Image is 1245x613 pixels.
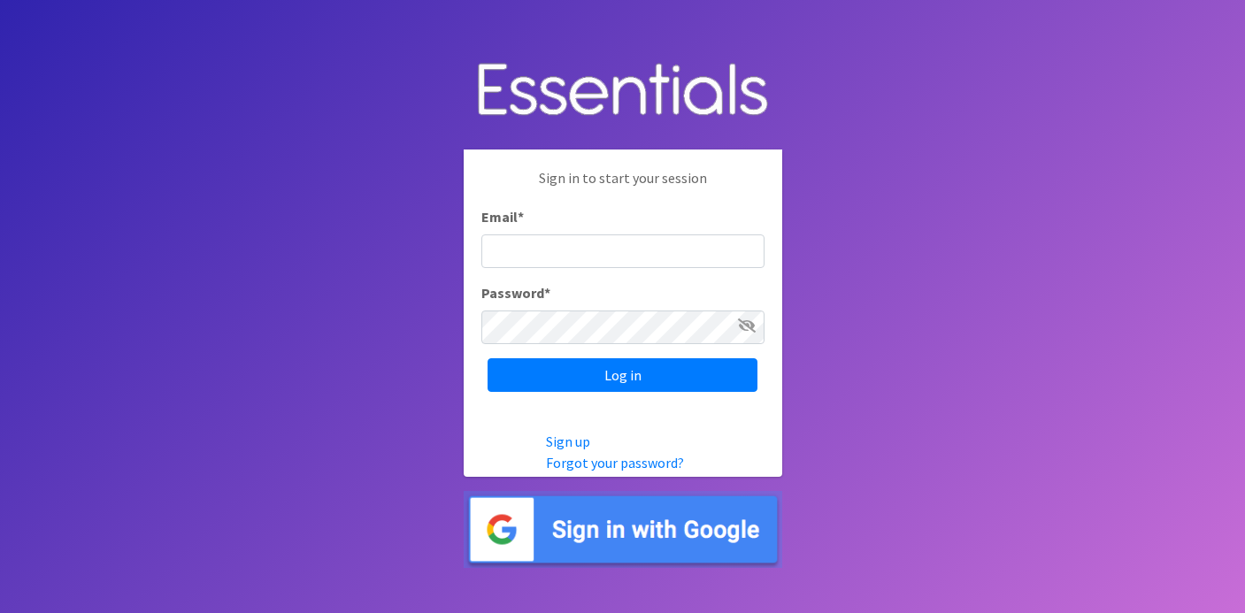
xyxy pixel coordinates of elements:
[544,284,550,302] abbr: required
[481,206,524,227] label: Email
[488,358,757,392] input: Log in
[546,454,684,471] a: Forgot your password?
[546,433,590,450] a: Sign up
[481,282,550,303] label: Password
[464,45,782,136] img: Human Essentials
[481,167,765,206] p: Sign in to start your session
[464,491,782,568] img: Sign in with Google
[518,208,524,226] abbr: required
